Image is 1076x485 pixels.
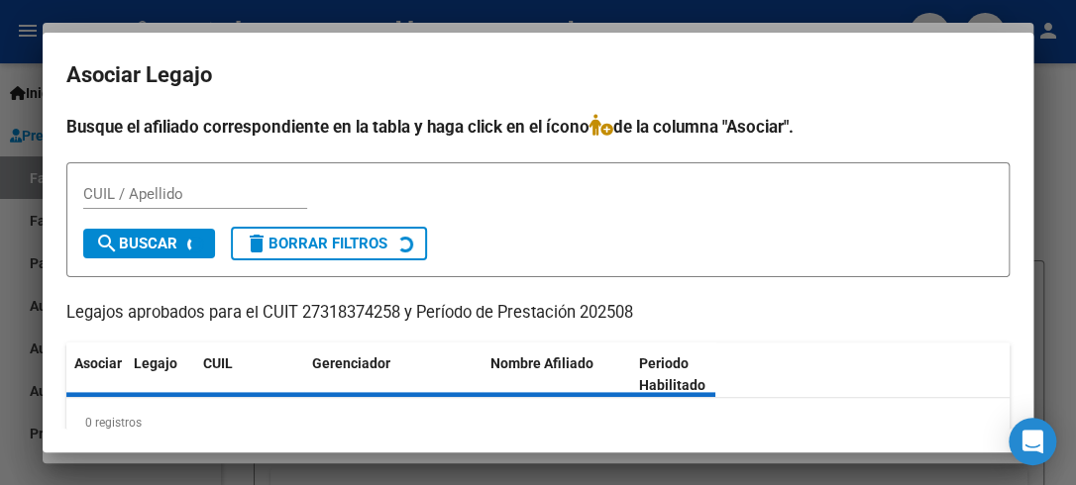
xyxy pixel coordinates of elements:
[631,342,765,408] datatable-header-cell: Periodo Habilitado
[231,227,427,260] button: Borrar Filtros
[483,342,631,408] datatable-header-cell: Nombre Afiliado
[245,235,387,252] span: Borrar Filtros
[312,355,390,371] span: Gerenciador
[95,235,177,252] span: Buscar
[74,355,122,371] span: Asociar
[490,355,593,371] span: Nombre Afiliado
[66,114,1010,140] h4: Busque el afiliado correspondiente en la tabla y haga click en el ícono de la columna "Asociar".
[66,56,1010,94] h2: Asociar Legajo
[195,342,304,408] datatable-header-cell: CUIL
[304,342,483,408] datatable-header-cell: Gerenciador
[639,355,705,394] span: Periodo Habilitado
[245,232,269,255] mat-icon: delete
[126,342,195,408] datatable-header-cell: Legajo
[95,232,119,255] mat-icon: search
[66,342,126,408] datatable-header-cell: Asociar
[66,301,1010,326] p: Legajos aprobados para el CUIT 27318374258 y Período de Prestación 202508
[66,398,1010,447] div: 0 registros
[83,229,215,258] button: Buscar
[203,355,233,371] span: CUIL
[134,355,177,371] span: Legajo
[1009,418,1056,465] div: Open Intercom Messenger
